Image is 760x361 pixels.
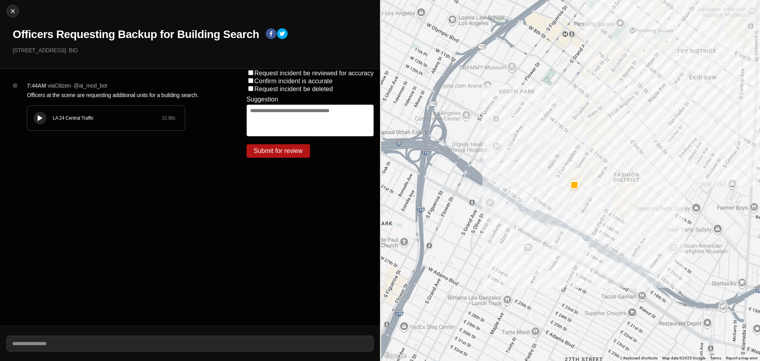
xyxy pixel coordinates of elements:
button: facebook [266,28,277,41]
a: Terms (opens in new tab) [710,356,721,360]
button: cancel [6,5,19,17]
span: Map data ©2025 Google [662,356,705,360]
label: Suggestion [247,96,278,103]
p: Officers at the scene are requesting additional units for a building search. [27,91,215,99]
p: via Citizen · @ ai_mod_bot [47,82,107,90]
button: twitter [277,28,288,41]
img: cancel [9,7,17,15]
p: 7:44AM [27,82,46,90]
img: Google [382,351,408,361]
div: LA 24 Central Traffic [53,115,161,121]
label: Confirm incident is accurate [255,78,332,84]
button: Submit for review [247,144,310,158]
label: Request incident be reviewed for accuracy [255,70,374,76]
div: 10.98 s [161,115,175,121]
a: Open this area in Google Maps (opens a new window) [382,351,408,361]
h1: Officers Requesting Backup for Building Search [13,27,259,42]
label: Request incident be deleted [255,86,333,92]
button: Keyboard shortcuts [623,355,657,361]
a: Report a map error [726,356,758,360]
p: [STREET_ADDRESS] · BID [13,46,374,54]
